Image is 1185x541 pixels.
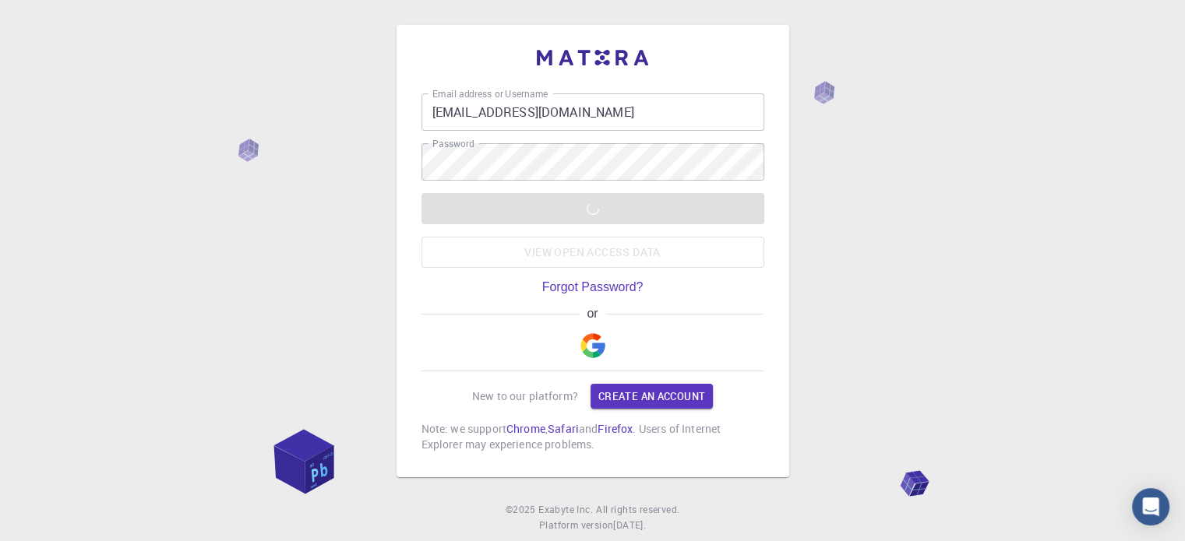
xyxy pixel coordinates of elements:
p: New to our platform? [472,388,578,404]
a: Forgot Password? [542,280,644,294]
a: Safari [548,421,579,436]
span: All rights reserved. [596,502,679,518]
a: Create an account [591,384,713,409]
a: [DATE]. [613,518,646,533]
img: Google [580,333,605,358]
div: Open Intercom Messenger [1132,488,1169,525]
span: © 2025 [506,502,538,518]
span: [DATE] . [613,518,646,531]
span: Platform version [539,518,613,533]
p: Note: we support , and . Users of Internet Explorer may experience problems. [421,421,764,452]
span: or [580,307,605,321]
a: Chrome [506,421,545,436]
a: Exabyte Inc. [538,502,593,518]
label: Email address or Username [432,87,548,100]
span: Exabyte Inc. [538,503,593,515]
a: Firefox [598,421,633,436]
label: Password [432,137,474,150]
